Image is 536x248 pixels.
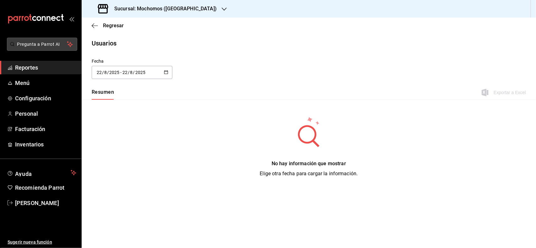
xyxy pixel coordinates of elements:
[260,160,358,167] div: No hay información que mostrar
[7,38,77,51] button: Pregunta a Parrot AI
[96,70,102,75] input: Day
[15,125,76,133] span: Facturación
[15,63,76,72] span: Reportes
[92,39,116,48] div: Usuarios
[103,23,124,29] span: Regresar
[122,70,128,75] input: Day
[15,199,76,207] span: [PERSON_NAME]
[104,70,107,75] input: Month
[15,79,76,87] span: Menú
[15,109,76,118] span: Personal
[120,70,122,75] span: -
[92,58,172,65] div: Fecha
[15,140,76,149] span: Inventarios
[133,70,135,75] span: /
[260,171,358,177] span: Elige otra fecha para cargar la información.
[130,70,133,75] input: Month
[15,169,68,177] span: Ayuda
[92,89,114,100] div: navigation tabs
[92,23,124,29] button: Regresar
[15,94,76,103] span: Configuración
[69,16,74,21] button: open_drawer_menu
[92,89,114,100] button: Resumen
[8,239,76,245] span: Sugerir nueva función
[109,70,120,75] input: Year
[15,183,76,192] span: Recomienda Parrot
[128,70,130,75] span: /
[109,5,217,13] h3: Sucursal: Mochomos ([GEOGRAPHIC_DATA])
[107,70,109,75] span: /
[135,70,146,75] input: Year
[102,70,104,75] span: /
[17,41,67,48] span: Pregunta a Parrot AI
[4,45,77,52] a: Pregunta a Parrot AI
